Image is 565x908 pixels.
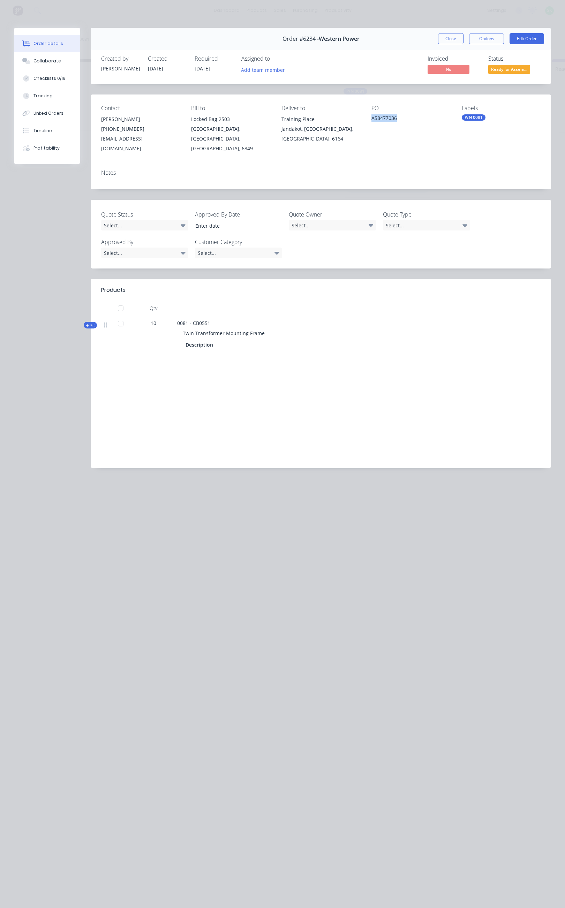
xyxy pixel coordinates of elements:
[101,210,188,219] label: Quote Status
[14,35,80,52] button: Order details
[438,33,464,44] button: Close
[488,65,530,74] span: Ready for Assem...
[33,128,52,134] div: Timeline
[289,220,376,230] div: Select...
[14,122,80,139] button: Timeline
[101,65,140,72] div: [PERSON_NAME]
[33,40,63,47] div: Order details
[14,52,80,70] button: Collaborate
[281,124,360,144] div: Jandakot, [GEOGRAPHIC_DATA], [GEOGRAPHIC_DATA], 6164
[428,65,469,74] span: No
[371,114,450,124] div: A58477036
[86,323,95,328] span: Kit
[371,105,450,112] div: PO
[101,248,188,258] div: Select...
[241,65,289,74] button: Add team member
[281,114,360,144] div: Training PlaceJandakot, [GEOGRAPHIC_DATA], [GEOGRAPHIC_DATA], 6164
[319,36,360,42] span: Western Power
[33,93,53,99] div: Tracking
[101,169,541,176] div: Notes
[191,105,270,112] div: Bill to
[101,114,180,124] div: [PERSON_NAME]
[101,55,140,62] div: Created by
[33,75,66,82] div: Checklists 0/19
[195,210,282,219] label: Approved By Date
[289,210,376,219] label: Quote Owner
[14,105,80,122] button: Linked Orders
[281,114,360,124] div: Training Place
[186,340,216,350] div: Description
[488,55,541,62] div: Status
[101,124,180,134] div: [PHONE_NUMBER]
[282,36,319,42] span: Order #6234 -
[101,220,188,230] div: Select...
[488,65,530,75] button: Ready for Assem...
[148,65,163,72] span: [DATE]
[190,220,277,231] input: Enter date
[133,301,174,315] div: Qty
[428,55,480,62] div: Invoiced
[14,87,80,105] button: Tracking
[383,210,470,219] label: Quote Type
[469,33,504,44] button: Options
[191,114,270,153] div: Locked Bag 2503[GEOGRAPHIC_DATA], [GEOGRAPHIC_DATA], [GEOGRAPHIC_DATA], 6849
[281,105,360,112] div: Deliver to
[101,105,180,112] div: Contact
[33,145,60,151] div: Profitability
[195,55,233,62] div: Required
[462,114,485,121] div: P/N 0081
[33,58,61,64] div: Collaborate
[101,286,126,294] div: Products
[101,238,188,246] label: Approved By
[151,319,156,327] span: 10
[241,55,311,62] div: Assigned to
[383,220,470,230] div: Select...
[195,65,210,72] span: [DATE]
[177,320,210,326] span: 0081 - CB0551
[191,124,270,153] div: [GEOGRAPHIC_DATA], [GEOGRAPHIC_DATA], [GEOGRAPHIC_DATA], 6849
[510,33,544,44] button: Edit Order
[101,114,180,153] div: [PERSON_NAME][PHONE_NUMBER][EMAIL_ADDRESS][DOMAIN_NAME]
[183,330,265,336] span: Twin Transformer Mounting Frame
[238,65,289,74] button: Add team member
[33,110,63,116] div: Linked Orders
[462,105,541,112] div: Labels
[14,70,80,87] button: Checklists 0/19
[148,55,186,62] div: Created
[195,238,282,246] label: Customer Category
[101,134,180,153] div: [EMAIL_ADDRESS][DOMAIN_NAME]
[191,114,270,124] div: Locked Bag 2503
[14,139,80,157] button: Profitability
[84,322,97,328] button: Kit
[195,248,282,258] div: Select...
